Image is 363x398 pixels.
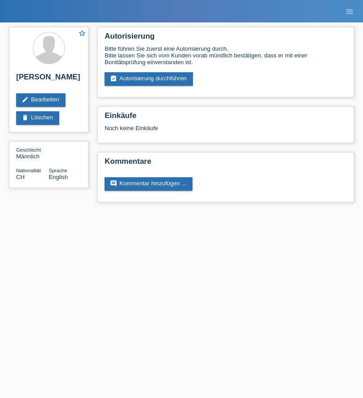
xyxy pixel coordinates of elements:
h2: Kommentare [105,157,347,171]
a: star_border [78,29,86,39]
a: commentKommentar hinzufügen ... [105,177,192,191]
a: editBearbeiten [16,93,66,107]
span: English [49,174,68,180]
i: menu [345,7,354,16]
i: comment [110,180,117,187]
h2: Autorisierung [105,32,347,45]
i: star_border [78,29,86,37]
div: Männlich [16,146,49,160]
span: Geschlecht [16,147,41,153]
a: menu [341,9,359,14]
span: Nationalität [16,168,41,173]
div: Noch keine Einkäufe [105,125,347,138]
a: deleteLöschen [16,111,59,125]
a: assignment_turned_inAutorisierung durchführen [105,72,193,86]
span: Sprache [49,168,67,173]
span: Schweiz [16,174,25,180]
h2: Einkäufe [105,111,347,125]
i: assignment_turned_in [110,75,117,82]
i: delete [22,114,29,121]
i: edit [22,96,29,103]
h2: [PERSON_NAME] [16,73,81,86]
div: Bitte führen Sie zuerst eine Autorisierung durch. Bitte lassen Sie sich vom Kunden vorab mündlich... [105,45,347,66]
